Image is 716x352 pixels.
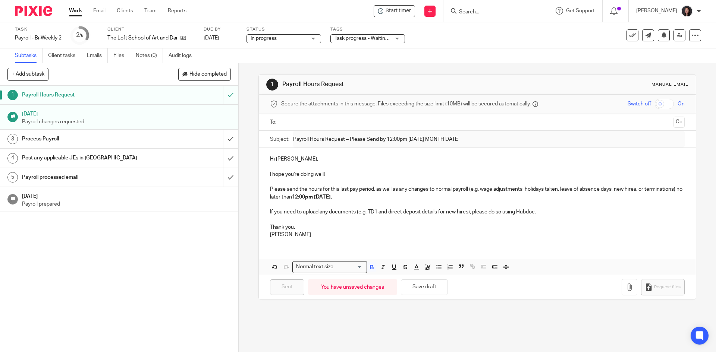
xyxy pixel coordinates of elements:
span: Hide completed [189,72,227,77]
p: Payroll prepared [22,200,231,208]
a: Email [93,7,106,15]
p: The Loft School of Art and Dance [107,34,177,42]
div: Manual email [651,82,688,88]
a: Audit logs [169,48,197,63]
a: Emails [87,48,108,63]
label: Client [107,26,194,32]
button: Save draft [401,279,448,295]
h1: Post any applicable JEs in [GEOGRAPHIC_DATA] [22,152,151,164]
h1: [DATE] [22,108,231,118]
p: Payroll changes requested [22,118,231,126]
label: Task [15,26,62,32]
span: Normal text size [294,263,335,271]
span: Get Support [566,8,595,13]
a: Files [113,48,130,63]
p: [PERSON_NAME] [636,7,677,15]
input: Search for option [336,263,362,271]
label: Due by [204,26,237,32]
small: /6 [79,34,84,38]
p: Please send the hours for this last pay period, as well as any changes to normal payroll (e.g. wa... [270,185,684,201]
h1: [DATE] [22,191,231,200]
input: Search [458,9,525,16]
label: To: [270,118,278,126]
p: If you need to upload any documents (e.g. TD1 and direct deposit details for new hires), please d... [270,208,684,216]
span: On [678,100,685,108]
label: Tags [330,26,405,32]
a: Team [144,7,157,15]
p: Thank you. [270,223,684,231]
span: In progress [251,36,277,41]
img: Pixie [15,6,52,16]
h1: Payroll Hours Request [22,89,151,101]
div: 5 [7,172,18,183]
p: Hi [PERSON_NAME], [270,155,684,163]
div: Search for option [292,261,367,273]
span: Switch off [628,100,651,108]
div: You have unsaved changes [308,279,397,295]
a: Subtasks [15,48,43,63]
div: Payroll - Bi-Weekly 2 [15,34,62,42]
a: Client tasks [48,48,81,63]
a: Reports [168,7,186,15]
a: Clients [117,7,133,15]
div: The Loft School of Art and Dance - Payroll - Bi-Weekly 2 [374,5,415,17]
a: Work [69,7,82,15]
strong: 12:00pm [DATE]. [292,194,332,200]
button: Cc [673,117,685,128]
span: Task progress - Waiting for client response + 1 [335,36,442,41]
img: Lili%20square.jpg [681,5,693,17]
div: 2 [76,31,84,39]
h1: Payroll Hours Request [282,80,493,88]
h1: Process Payroll [22,133,151,145]
span: Request files [654,284,681,290]
button: + Add subtask [7,68,48,80]
label: Subject: [270,136,289,143]
p: [PERSON_NAME] [270,231,684,238]
div: 1 [266,79,278,91]
h1: Payroll processed email [22,172,151,183]
div: 4 [7,153,18,164]
button: Request files [641,279,684,296]
a: Notes (0) [136,48,163,63]
p: I hope you're doing well! [270,171,684,178]
span: Secure the attachments in this message. Files exceeding the size limit (10MB) will be secured aut... [281,100,531,108]
button: Hide completed [178,68,231,80]
label: Status [246,26,321,32]
span: Start timer [386,7,411,15]
span: [DATE] [204,35,219,41]
input: Sent [270,279,304,295]
div: 3 [7,134,18,144]
div: 1 [7,90,18,100]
